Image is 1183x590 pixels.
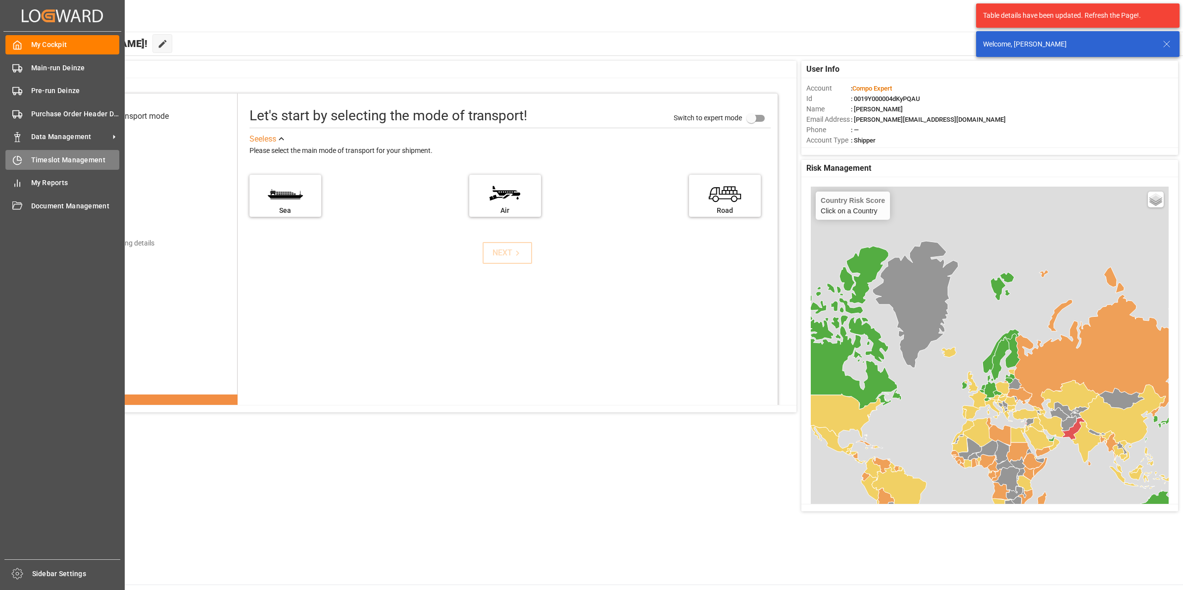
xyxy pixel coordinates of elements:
div: Table details have been updated. Refresh the Page!. [983,10,1165,21]
span: Sidebar Settings [32,569,121,579]
span: : Shipper [851,137,876,144]
span: : [PERSON_NAME] [851,105,903,113]
span: : [PERSON_NAME][EMAIL_ADDRESS][DOMAIN_NAME] [851,116,1006,123]
span: Document Management [31,201,120,211]
a: Main-run Deinze [5,58,119,77]
span: Data Management [31,132,109,142]
span: Main-run Deinze [31,63,120,73]
div: Click on a Country [821,197,885,215]
span: My Reports [31,178,120,188]
span: Name [806,104,851,114]
span: : 0019Y000004dKyPQAU [851,95,920,102]
span: : [851,85,892,92]
span: Phone [806,125,851,135]
a: Timeslot Management [5,150,119,169]
div: Please select the main mode of transport for your shipment. [249,145,771,157]
div: Select transport mode [92,110,169,122]
span: User Info [806,63,839,75]
span: Compo Expert [852,85,892,92]
div: See less [249,133,276,145]
span: Risk Management [806,162,871,174]
span: Email Address [806,114,851,125]
a: Layers [1148,192,1164,207]
div: Air [474,205,536,216]
button: NEXT [483,242,532,264]
span: Timeslot Management [31,155,120,165]
div: Welcome, [PERSON_NAME] [983,39,1153,49]
span: Pre-run Deinze [31,86,120,96]
div: NEXT [493,247,523,259]
span: Account Type [806,135,851,146]
span: Purchase Order Header Deinze [31,109,120,119]
h4: Country Risk Score [821,197,885,204]
div: Road [694,205,756,216]
span: Id [806,94,851,104]
div: Let's start by selecting the mode of transport! [249,105,527,126]
span: My Cockpit [31,40,120,50]
a: Pre-run Deinze [5,81,119,100]
span: : — [851,126,859,134]
a: My Cockpit [5,35,119,54]
div: Sea [254,205,316,216]
span: Switch to expert mode [674,114,742,122]
span: Account [806,83,851,94]
a: Purchase Order Header Deinze [5,104,119,123]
